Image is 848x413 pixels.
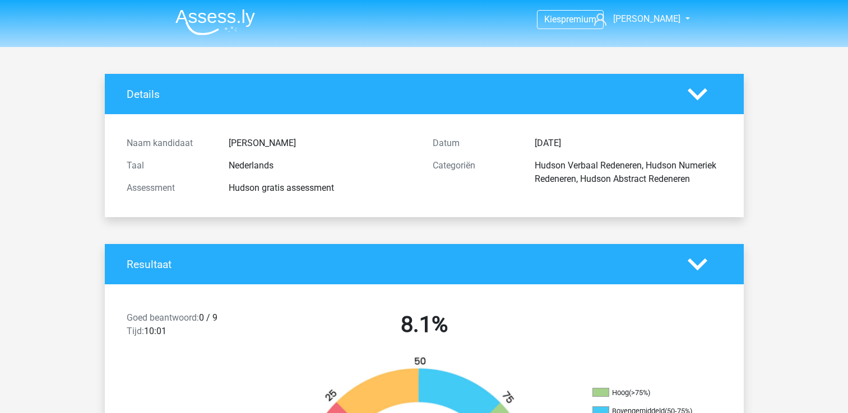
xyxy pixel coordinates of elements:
div: Assessment [118,181,220,195]
div: Categoriën [424,159,526,186]
div: Naam kandidaat [118,137,220,150]
div: Taal [118,159,220,172]
div: Hudson gratis assessment [220,181,424,195]
div: [PERSON_NAME] [220,137,424,150]
span: Goed beantwoord: [127,312,199,323]
a: Kiespremium [537,12,603,27]
div: [DATE] [526,137,730,150]
li: Hoog [592,388,705,398]
h2: 8.1% [280,311,569,338]
h4: Details [127,88,671,101]
div: (>75%) [629,388,650,397]
span: [PERSON_NAME] [613,13,680,24]
a: [PERSON_NAME] [590,12,682,26]
span: Kies [544,14,561,25]
h4: Resultaat [127,258,671,271]
div: 0 / 9 10:01 [118,311,271,342]
span: Tijd: [127,326,144,336]
div: Datum [424,137,526,150]
div: Nederlands [220,159,424,172]
div: Hudson Verbaal Redeneren, Hudson Numeriek Redeneren, Hudson Abstract Redeneren [526,159,730,186]
span: premium [561,14,596,25]
img: Assessly [175,9,255,35]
